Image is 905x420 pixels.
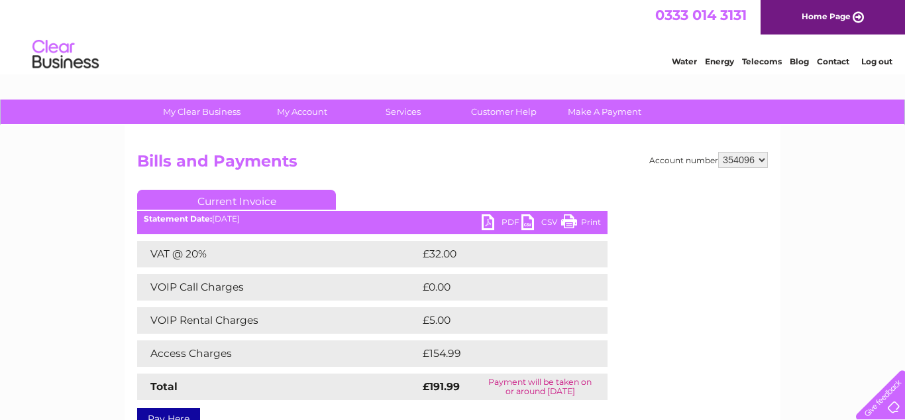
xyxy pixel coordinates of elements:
[790,56,809,66] a: Blog
[482,214,521,234] a: PDF
[561,214,601,234] a: Print
[550,100,659,124] a: Make A Payment
[449,100,559,124] a: Customer Help
[419,340,584,367] td: £154.99
[817,56,849,66] a: Contact
[150,380,178,393] strong: Total
[521,214,561,234] a: CSV
[423,380,460,393] strong: £191.99
[248,100,357,124] a: My Account
[655,7,747,23] a: 0333 014 3131
[140,7,767,64] div: Clear Business is a trading name of Verastar Limited (registered in [GEOGRAPHIC_DATA] No. 3667643...
[742,56,782,66] a: Telecoms
[144,214,212,224] b: Statement Date:
[147,100,256,124] a: My Clear Business
[137,190,336,210] a: Current Invoice
[137,307,419,334] td: VOIP Rental Charges
[137,340,419,367] td: Access Charges
[705,56,734,66] a: Energy
[649,152,768,168] div: Account number
[137,214,608,224] div: [DATE]
[419,241,581,267] td: £32.00
[137,152,768,177] h2: Bills and Payments
[32,35,99,75] img: logo.png
[672,56,697,66] a: Water
[137,241,419,267] td: VAT @ 20%
[419,307,577,334] td: £5.00
[473,374,608,400] td: Payment will be taken on or around [DATE]
[348,100,458,124] a: Services
[137,274,419,301] td: VOIP Call Charges
[861,56,892,66] a: Log out
[419,274,577,301] td: £0.00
